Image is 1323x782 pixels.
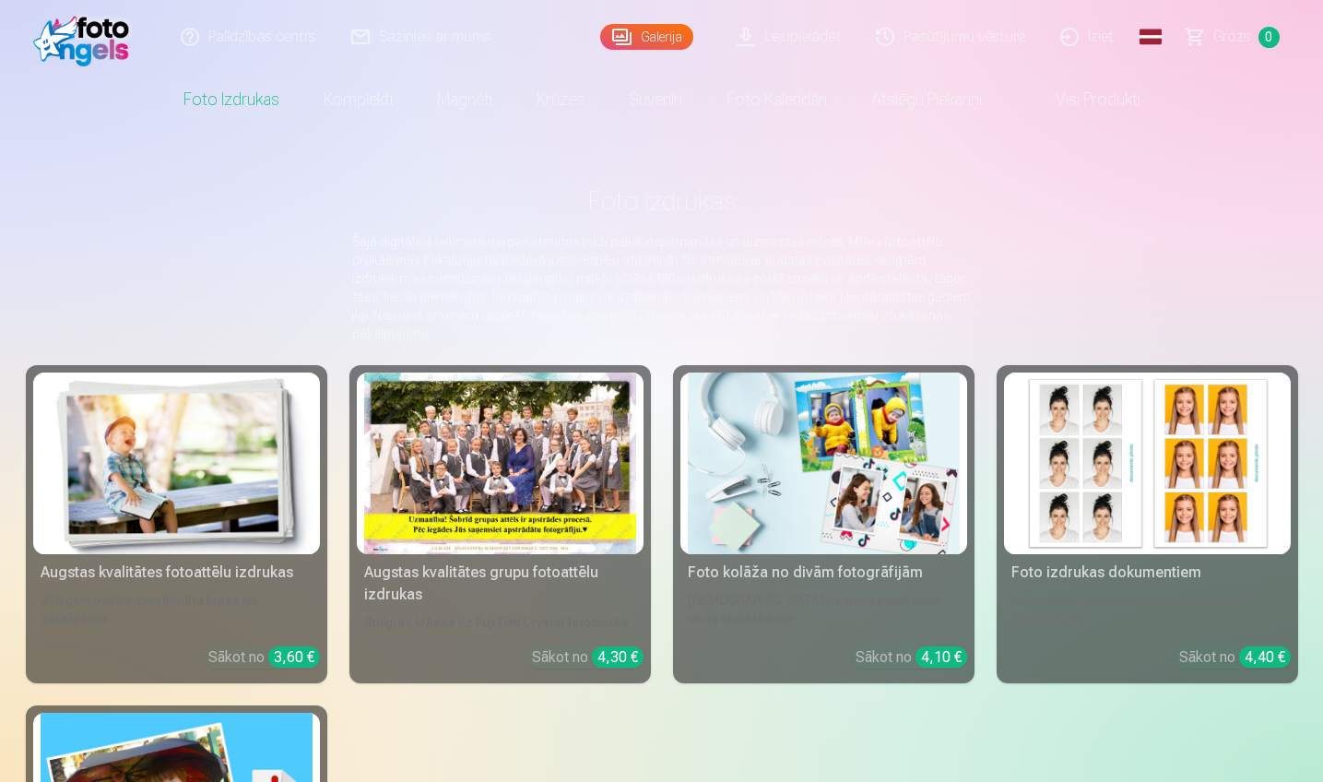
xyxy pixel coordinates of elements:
[856,646,967,669] div: Sākot no
[1011,373,1283,554] img: Foto izdrukas dokumentiem
[208,646,320,669] div: Sākot no
[704,74,849,125] a: Foto kalendāri
[268,646,320,668] div: 3,60 €
[1258,27,1280,48] span: 0
[1179,646,1291,669] div: Sākot no
[514,74,607,125] a: Krūzes
[849,74,1004,125] a: Atslēgu piekariņi
[357,562,644,606] div: Augstas kvalitātes grupu fotoattēlu izdrukas
[33,591,320,632] div: 210 gsm papīrs, piesātināta krāsa un detalizācija
[688,373,960,554] img: Foto kolāža no divām fotogrāfijām
[357,613,644,632] div: Spilgtas krāsas uz Fuji Film Crystal fotopapīra
[607,74,704,125] a: Suvenīri
[680,591,967,632] div: [DEMOGRAPHIC_DATA] neaizmirstami mirkļi vienā skaistā bildē
[41,373,313,554] img: Augstas kvalitātes fotoattēlu izdrukas
[1004,562,1291,584] div: Foto izdrukas dokumentiem
[349,365,651,683] a: Augstas kvalitātes grupu fotoattēlu izdrukasSpilgtas krāsas uz Fuji Film Crystal fotopapīraSākot ...
[41,184,1283,218] h1: Foto izdrukas
[1213,26,1251,48] span: Grozs
[592,646,644,668] div: 4,30 €
[33,562,320,584] div: Augstas kvalitātes fotoattēlu izdrukas
[352,232,972,343] p: Šajā digitālajā laikmetā dārgās atmiņas bieži paliek nepamanītas un aizmirstas ierīcēs. Mūsu foto...
[680,562,967,584] div: Foto kolāža no divām fotogrāfijām
[33,7,139,66] img: /fa1
[915,646,967,668] div: 4,10 €
[415,74,514,125] a: Magnēti
[161,74,301,125] a: Foto izdrukas
[1004,591,1291,632] div: Universālas foto izdrukas dokumentiem (6 fotogrāfijas)
[673,365,975,683] a: Foto kolāža no divām fotogrāfijāmFoto kolāža no divām fotogrāfijām[DEMOGRAPHIC_DATA] neaizmirstam...
[997,365,1298,683] a: Foto izdrukas dokumentiemFoto izdrukas dokumentiemUniversālas foto izdrukas dokumentiem (6 fotogr...
[532,646,644,669] div: Sākot no
[600,24,693,50] a: Galerija
[1239,646,1291,668] div: 4,40 €
[1004,74,1163,125] a: Visi produkti
[301,74,415,125] a: Komplekti
[26,365,327,683] a: Augstas kvalitātes fotoattēlu izdrukasAugstas kvalitātes fotoattēlu izdrukas210 gsm papīrs, piesā...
